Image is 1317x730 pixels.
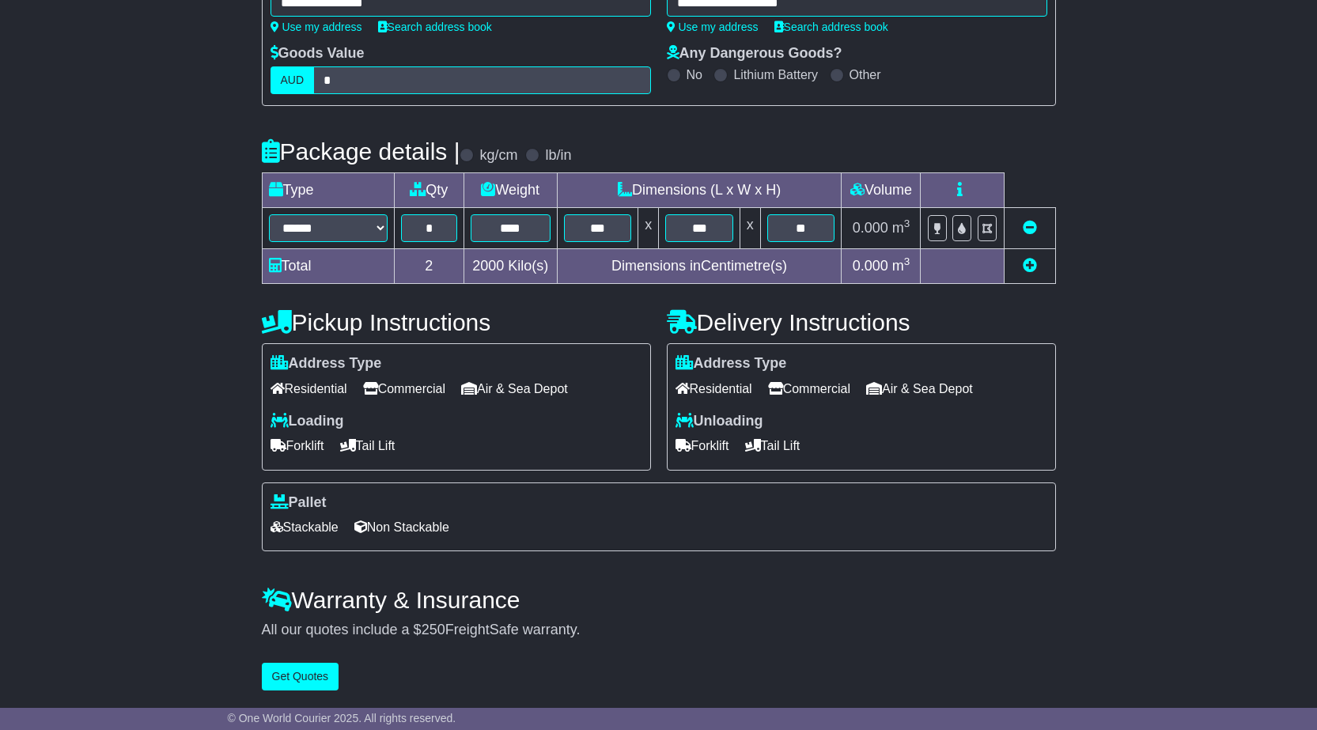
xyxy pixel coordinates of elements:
label: lb/in [545,147,571,165]
label: Lithium Battery [733,67,818,82]
a: Search address book [774,21,888,33]
span: 250 [422,622,445,637]
span: 0.000 [853,220,888,236]
sup: 3 [904,255,910,267]
div: All our quotes include a $ FreightSafe warranty. [262,622,1056,639]
span: Non Stackable [354,515,449,539]
td: x [638,208,659,249]
td: Weight [464,173,557,208]
span: m [892,220,910,236]
span: Tail Lift [340,433,395,458]
span: Forklift [271,433,324,458]
span: Commercial [363,376,445,401]
label: AUD [271,66,315,94]
span: Residential [676,376,752,401]
h4: Pickup Instructions [262,309,651,335]
span: Air & Sea Depot [866,376,973,401]
td: x [740,208,760,249]
label: No [687,67,702,82]
td: Total [262,249,394,284]
a: Use my address [271,21,362,33]
span: 2000 [472,258,504,274]
span: Commercial [768,376,850,401]
span: © One World Courier 2025. All rights reserved. [228,712,456,724]
a: Add new item [1023,258,1037,274]
sup: 3 [904,217,910,229]
td: 2 [394,249,464,284]
h4: Package details | [262,138,460,165]
td: Kilo(s) [464,249,557,284]
label: Loading [271,413,344,430]
td: Qty [394,173,464,208]
span: Stackable [271,515,339,539]
label: Address Type [271,355,382,373]
span: Residential [271,376,347,401]
label: Goods Value [271,45,365,62]
label: Any Dangerous Goods? [667,45,842,62]
span: 0.000 [853,258,888,274]
label: Address Type [676,355,787,373]
td: Dimensions in Centimetre(s) [557,249,842,284]
td: Dimensions (L x W x H) [557,173,842,208]
button: Get Quotes [262,663,339,690]
label: Unloading [676,413,763,430]
span: Tail Lift [745,433,800,458]
label: Pallet [271,494,327,512]
label: Other [850,67,881,82]
span: m [892,258,910,274]
td: Volume [842,173,921,208]
td: Type [262,173,394,208]
a: Use my address [667,21,759,33]
h4: Warranty & Insurance [262,587,1056,613]
span: Forklift [676,433,729,458]
a: Search address book [378,21,492,33]
label: kg/cm [479,147,517,165]
span: Air & Sea Depot [461,376,568,401]
a: Remove this item [1023,220,1037,236]
h4: Delivery Instructions [667,309,1056,335]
